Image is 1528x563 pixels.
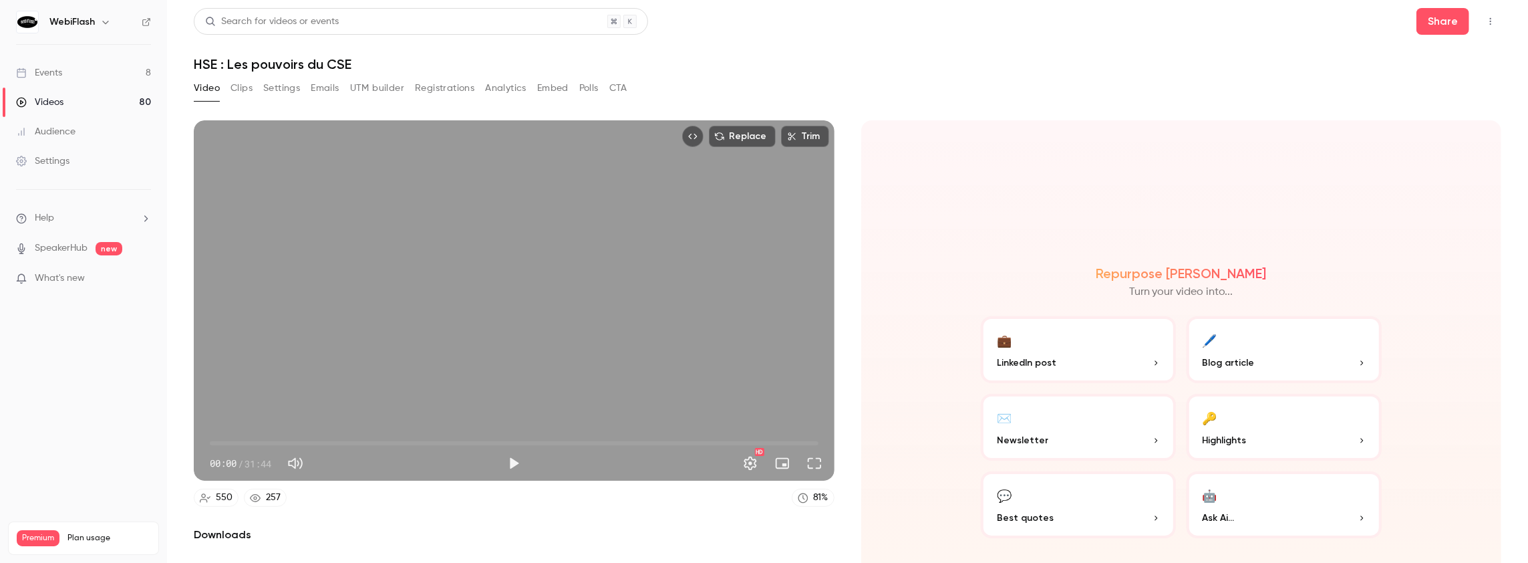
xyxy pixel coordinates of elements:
[135,273,151,285] iframe: Noticeable Trigger
[997,330,1012,350] div: 💼
[17,11,38,33] img: WebiFlash
[997,511,1054,525] span: Best quotes
[311,78,339,99] button: Emails
[266,491,281,505] div: 257
[238,457,243,471] span: /
[1187,316,1382,383] button: 🖊️Blog article
[16,125,75,138] div: Audience
[35,211,54,225] span: Help
[997,356,1056,370] span: LinkedIn post
[981,316,1176,383] button: 💼LinkedIn post
[1203,407,1217,428] div: 🔑
[1203,511,1235,525] span: Ask Ai...
[609,78,627,99] button: CTA
[194,56,1501,72] h1: HSE : Les pouvoirs du CSE
[537,78,569,99] button: Embed
[67,533,150,544] span: Plan usage
[35,241,88,255] a: SpeakerHub
[500,450,527,477] button: Play
[194,78,220,99] button: Video
[981,394,1176,461] button: ✉️Newsletter
[35,271,85,286] span: What's new
[1416,8,1469,35] button: Share
[1203,330,1217,350] div: 🖊️
[16,96,63,109] div: Videos
[997,407,1012,428] div: ✉️
[49,15,95,29] h6: WebiFlash
[709,126,776,147] button: Replace
[781,126,829,147] button: Trim
[1187,471,1382,538] button: 🤖Ask Ai...
[16,66,62,80] div: Events
[231,78,253,99] button: Clips
[16,154,69,168] div: Settings
[1096,265,1266,281] h2: Repurpose [PERSON_NAME]
[485,78,526,99] button: Analytics
[997,485,1012,505] div: 💬
[1480,11,1501,32] button: Top Bar Actions
[205,15,339,29] div: Search for videos or events
[755,448,764,456] div: HD
[16,211,151,225] li: help-dropdown-opener
[1129,284,1233,300] p: Turn your video into...
[210,457,271,471] div: 00:00
[1203,356,1255,370] span: Blog article
[194,527,834,543] h2: Downloads
[210,457,237,471] span: 00:00
[17,530,59,546] span: Premium
[194,489,239,507] a: 550
[216,491,233,505] div: 550
[801,450,828,477] button: Full screen
[350,78,404,99] button: UTM builder
[737,450,764,477] button: Settings
[814,491,828,505] div: 81 %
[769,450,796,477] button: Turn on miniplayer
[96,242,122,255] span: new
[981,471,1176,538] button: 💬Best quotes
[415,78,474,99] button: Registrations
[282,450,309,477] button: Mute
[263,78,300,99] button: Settings
[1203,485,1217,505] div: 🤖
[579,78,599,99] button: Polls
[1203,433,1247,447] span: Highlights
[997,433,1048,447] span: Newsletter
[244,489,287,507] a: 257
[682,126,704,147] button: Embed video
[1187,394,1382,461] button: 🔑Highlights
[245,457,271,471] span: 31:44
[792,489,834,507] a: 81%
